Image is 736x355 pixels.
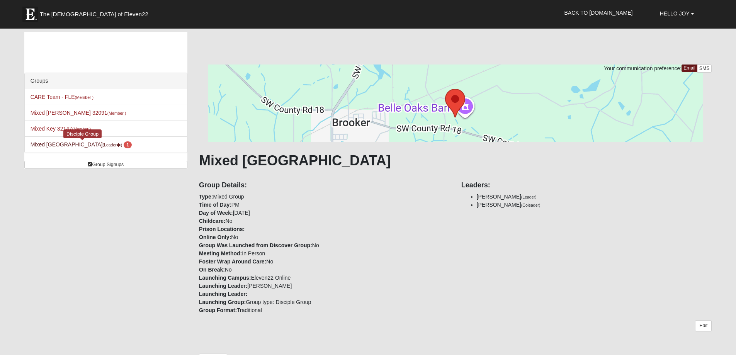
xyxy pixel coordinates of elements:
[107,111,126,116] small: (Member )
[31,110,126,116] a: Mixed [PERSON_NAME] 32091(Member )
[199,218,225,224] strong: Childcare:
[40,10,148,18] span: The [DEMOGRAPHIC_DATA] of Eleven22
[521,195,537,199] small: (Leader)
[682,65,697,72] a: Email
[477,201,712,209] li: [PERSON_NAME]
[75,95,93,100] small: (Member )
[695,320,712,331] a: Edit
[199,307,237,313] strong: Group Format:
[31,94,93,100] a: CARE Team - FLE(Member )
[559,3,639,22] a: Back to [DOMAIN_NAME]
[604,65,682,71] span: Your communication preference:
[199,181,450,190] h4: Group Details:
[63,129,102,138] div: Disciple Group
[19,3,173,22] a: The [DEMOGRAPHIC_DATA] of Eleven22
[25,73,187,89] div: Groups
[199,152,712,169] h1: Mixed [GEOGRAPHIC_DATA]
[31,141,132,148] a: Mixed [GEOGRAPHIC_DATA](Leader) 1
[124,141,132,148] span: number of pending members
[199,210,233,216] strong: Day of Week:
[199,202,231,208] strong: Time of Day:
[199,226,245,232] strong: Prison Locations:
[660,10,690,17] span: Hello Joy
[199,242,312,248] strong: Group Was Launched from Discover Group:
[199,291,247,297] strong: Launching Leader:
[199,194,213,200] strong: Type:
[461,181,712,190] h4: Leaders:
[477,193,712,201] li: [PERSON_NAME]
[72,127,91,131] small: (Member )
[697,65,712,73] a: SMS
[199,283,247,289] strong: Launching Leader:
[654,4,700,23] a: Hello Joy
[199,258,266,265] strong: Foster Wrap Around Care:
[521,203,541,207] small: (Coleader)
[103,143,122,147] small: (Leader )
[199,267,225,273] strong: On Break:
[31,126,91,132] a: Mixed Key 32147(Member )
[193,176,456,314] div: Mixed Group PM [DATE] No No No In Person No No Eleven22 Online [PERSON_NAME] Group type: Disciple...
[24,161,187,169] a: Group Signups
[199,275,251,281] strong: Launching Campus:
[199,250,242,256] strong: Meeting Method:
[199,299,246,305] strong: Launching Group:
[22,7,38,22] img: Eleven22 logo
[199,234,231,240] strong: Online Only:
